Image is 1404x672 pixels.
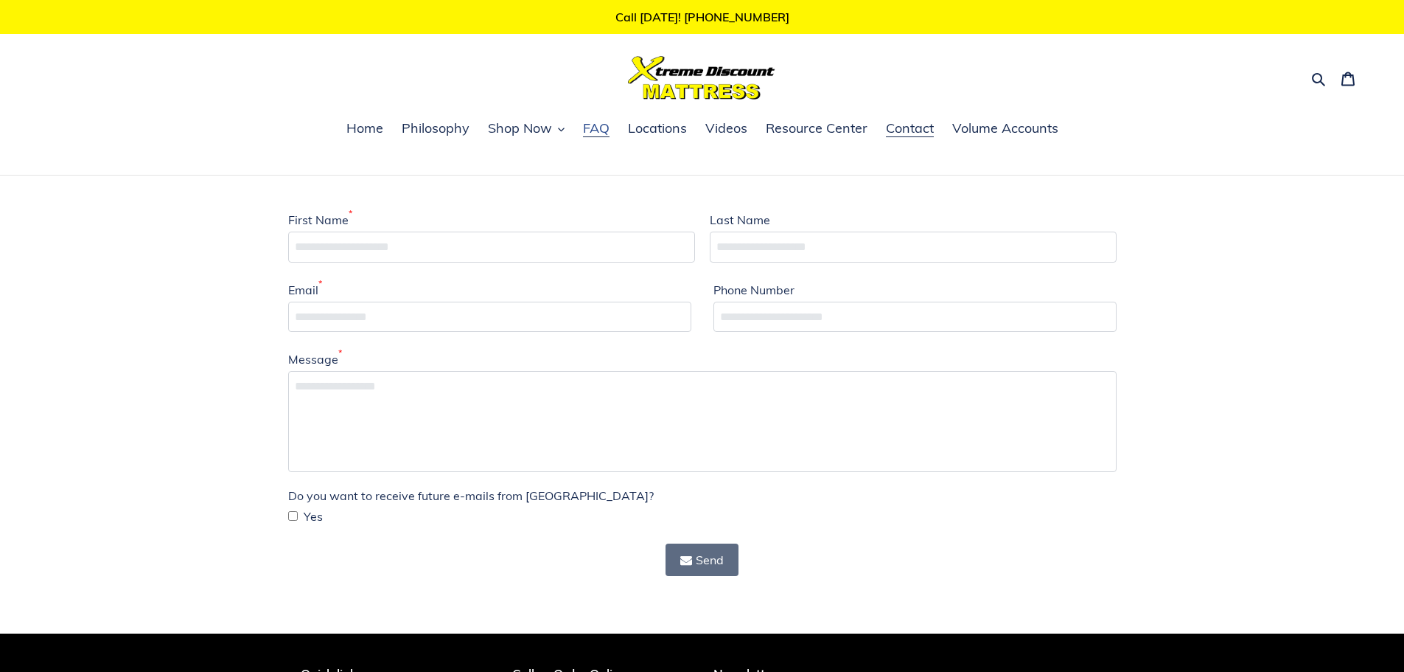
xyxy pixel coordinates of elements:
[304,508,323,525] span: Yes
[288,511,298,521] input: Yes
[766,119,867,137] span: Resource Center
[481,118,572,140] button: Shop Now
[394,118,477,140] a: Philosophy
[288,487,654,505] label: Do you want to receive future e-mails from [GEOGRAPHIC_DATA]?
[488,119,552,137] span: Shop Now
[710,211,770,229] label: Last Name
[628,119,687,137] span: Locations
[402,119,469,137] span: Philosophy
[952,119,1058,137] span: Volume Accounts
[288,350,342,368] label: Message
[339,118,391,140] a: Home
[666,544,738,576] button: Send
[705,119,747,137] span: Videos
[758,118,875,140] a: Resource Center
[346,119,383,137] span: Home
[713,281,794,299] label: Phone Number
[288,281,322,299] label: Email
[945,118,1066,140] a: Volume Accounts
[576,118,617,140] a: FAQ
[621,118,694,140] a: Locations
[879,118,941,140] a: Contact
[698,118,755,140] a: Videos
[886,119,934,137] span: Contact
[583,119,610,137] span: FAQ
[288,211,352,229] label: First Name
[628,56,775,100] img: Xtreme Discount Mattress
